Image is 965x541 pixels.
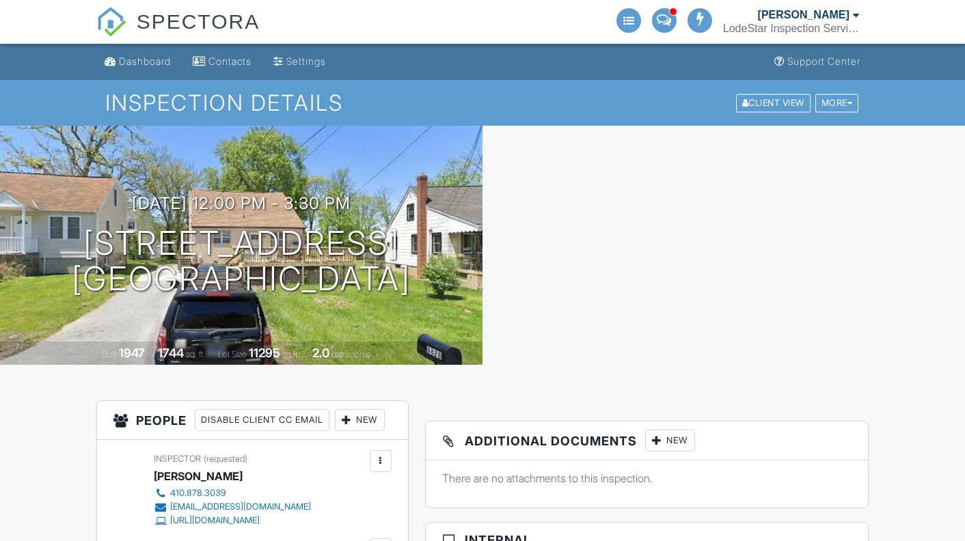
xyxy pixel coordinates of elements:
h1: [STREET_ADDRESS] [GEOGRAPHIC_DATA] [72,225,411,298]
div: Settings [286,55,326,67]
div: Dashboard [119,55,171,67]
div: Contacts [208,55,252,67]
span: sq. ft. [186,349,205,359]
div: 1744 [158,346,184,360]
div: More [815,94,859,112]
div: 1947 [119,346,145,360]
a: Settings [268,49,331,74]
h3: People [97,401,408,440]
a: [EMAIL_ADDRESS][DOMAIN_NAME] [154,500,311,514]
a: SPECTORA [96,20,260,46]
a: Dashboard [99,49,176,74]
div: Support Center [787,55,860,67]
div: New [335,409,385,431]
span: Built [102,349,117,359]
h1: Inspection Details [105,91,860,115]
h3: Additional Documents [426,421,868,460]
a: [URL][DOMAIN_NAME] [154,514,311,527]
h3: [DATE] 12:00 pm - 3:30 pm [132,194,351,212]
div: 410.878.3039 [170,488,226,499]
div: [URL][DOMAIN_NAME] [170,515,260,526]
div: New [645,430,695,452]
span: sq.ft. [282,349,299,359]
span: Inspector [154,454,201,464]
p: There are no attachments to this inspection. [442,471,852,486]
div: LodeStar Inspection Services [723,22,860,36]
div: [PERSON_NAME] [154,466,243,486]
span: SPECTORA [137,7,260,36]
img: The Best Home Inspection Software - Spectora [96,7,126,37]
div: Client View [736,94,811,112]
div: Disable Client CC Email [195,409,329,431]
a: 410.878.3039 [154,486,311,500]
span: bathrooms [331,349,370,359]
div: 11295 [249,346,280,360]
div: [EMAIL_ADDRESS][DOMAIN_NAME] [170,501,311,512]
span: Lot Size [218,349,247,359]
a: Support Center [769,49,866,74]
span: (requested) [204,454,247,464]
div: [PERSON_NAME] [758,8,850,22]
a: Contacts [187,49,257,74]
a: Client View [735,97,814,107]
div: 2.0 [312,346,329,360]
